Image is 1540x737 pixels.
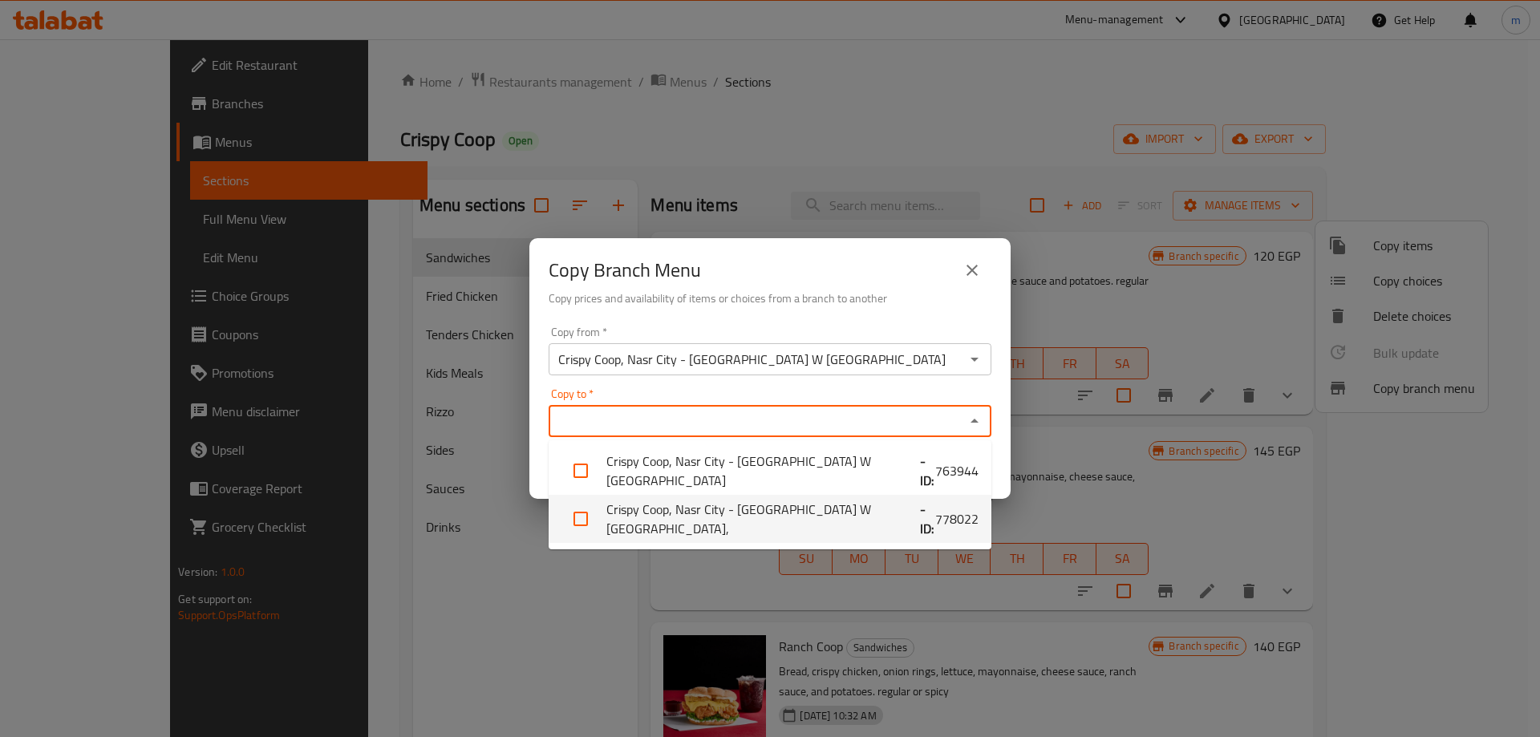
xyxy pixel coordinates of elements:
button: close [953,251,991,290]
li: Crispy Coop, Nasr City - [GEOGRAPHIC_DATA] W [GEOGRAPHIC_DATA] [549,447,991,495]
h6: Copy prices and availability of items or choices from a branch to another [549,290,991,307]
button: Open [963,348,986,371]
b: - ID: [920,452,935,490]
span: 763944 [935,461,979,480]
b: - ID: [920,500,935,538]
li: Crispy Coop, Nasr City - [GEOGRAPHIC_DATA] W [GEOGRAPHIC_DATA], [549,495,991,543]
h2: Copy Branch Menu [549,257,701,283]
span: 778022 [935,509,979,528]
button: Close [963,410,986,432]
